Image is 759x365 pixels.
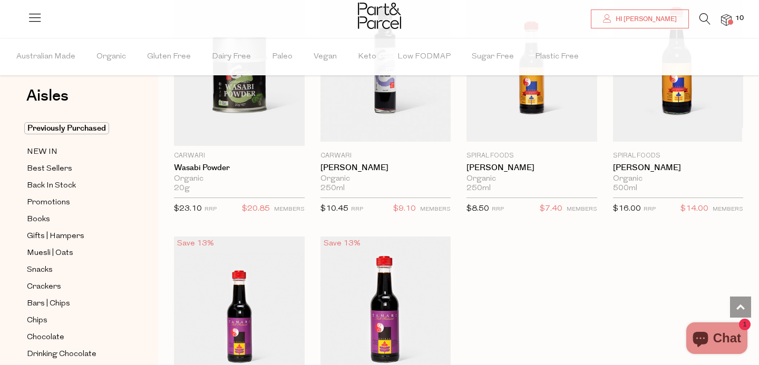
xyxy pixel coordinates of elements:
[27,331,123,344] a: Chocolate
[466,174,597,184] div: Organic
[24,122,109,134] span: Previously Purchased
[466,163,597,173] a: [PERSON_NAME]
[27,230,123,243] a: Gifts | Hampers
[27,180,76,192] span: Back In Stock
[205,206,217,212] small: RRP
[27,331,64,344] span: Chocolate
[212,38,251,75] span: Dairy Free
[314,38,337,75] span: Vegan
[174,151,305,161] p: Carwari
[613,15,677,24] span: Hi [PERSON_NAME]
[613,151,744,161] p: Spiral Foods
[320,184,345,193] span: 250ml
[27,146,57,159] span: NEW IN
[26,84,69,107] span: Aisles
[27,314,123,327] a: Chips
[613,174,744,184] div: Organic
[174,236,217,251] div: Save 13%
[644,206,656,212] small: RRP
[320,205,348,213] span: $10.45
[27,298,70,310] span: Bars | Chips
[26,88,69,114] a: Aisles
[27,230,84,243] span: Gifts | Hampers
[27,314,47,327] span: Chips
[27,348,123,361] a: Drinking Chocolate
[358,38,376,75] span: Keto
[27,145,123,159] a: NEW IN
[466,184,491,193] span: 250ml
[393,202,416,216] span: $9.10
[27,196,70,209] span: Promotions
[27,122,123,135] a: Previously Purchased
[174,163,305,173] a: Wasabi Powder
[540,202,562,216] span: $7.40
[320,163,451,173] a: [PERSON_NAME]
[535,38,579,75] span: Plastic Free
[27,162,123,175] a: Best Sellers
[96,38,126,75] span: Organic
[242,202,270,216] span: $20.85
[613,205,641,213] span: $16.00
[27,196,123,209] a: Promotions
[27,179,123,192] a: Back In Stock
[27,263,123,277] a: Snacks
[683,322,751,357] inbox-online-store-chat: Shopify online store chat
[147,38,191,75] span: Gluten Free
[721,14,732,25] a: 10
[174,174,305,184] div: Organic
[174,205,202,213] span: $23.10
[27,213,50,226] span: Books
[27,281,61,293] span: Crackers
[320,174,451,184] div: Organic
[27,246,123,260] a: Muesli | Oats
[420,206,451,212] small: MEMBERS
[466,205,489,213] span: $8.50
[351,206,363,212] small: RRP
[591,9,689,28] a: Hi [PERSON_NAME]
[472,38,514,75] span: Sugar Free
[274,206,305,212] small: MEMBERS
[733,14,746,23] span: 10
[358,3,401,29] img: Part&Parcel
[27,297,123,310] a: Bars | Chips
[174,184,190,193] span: 20g
[492,206,504,212] small: RRP
[272,38,293,75] span: Paleo
[27,163,72,175] span: Best Sellers
[613,163,744,173] a: [PERSON_NAME]
[466,151,597,161] p: Spiral Foods
[320,236,364,251] div: Save 13%
[397,38,451,75] span: Low FODMAP
[27,213,123,226] a: Books
[27,264,53,277] span: Snacks
[16,38,75,75] span: Australian Made
[320,151,451,161] p: Carwari
[680,202,708,216] span: $14.00
[27,247,73,260] span: Muesli | Oats
[713,206,743,212] small: MEMBERS
[27,348,96,361] span: Drinking Chocolate
[613,184,637,193] span: 500ml
[567,206,597,212] small: MEMBERS
[27,280,123,293] a: Crackers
